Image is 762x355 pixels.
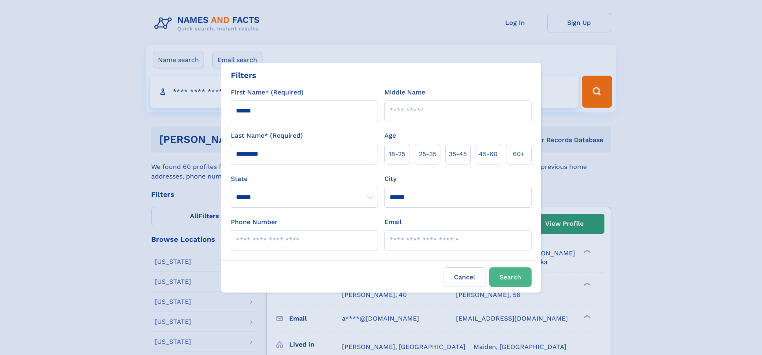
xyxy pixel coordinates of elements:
[444,267,486,287] label: Cancel
[389,149,405,159] span: 18‑25
[231,88,304,97] label: First Name* (Required)
[384,88,425,97] label: Middle Name
[231,69,256,81] div: Filters
[384,217,402,227] label: Email
[513,149,525,159] span: 60+
[231,174,378,184] label: State
[489,267,532,287] button: Search
[231,131,303,140] label: Last Name* (Required)
[419,149,436,159] span: 25‑35
[231,217,278,227] label: Phone Number
[479,149,498,159] span: 45‑60
[384,131,396,140] label: Age
[449,149,467,159] span: 35‑45
[384,174,396,184] label: City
